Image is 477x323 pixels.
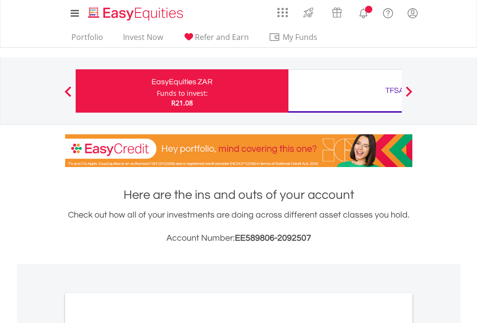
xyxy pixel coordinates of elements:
div: EasyEquities ZAR [82,75,283,89]
a: Refer and Earn [179,32,253,47]
img: thrive-v2.svg [300,5,316,20]
span: EE589806-2092507 [235,233,311,243]
img: EasyCredit Promotion Banner [65,134,412,167]
a: My Profile [400,2,425,24]
a: FAQ's and Support [376,2,400,22]
a: Invest Now [119,32,167,47]
a: Notifications [351,2,376,22]
a: Portfolio [68,32,107,47]
div: Funds to invest: [157,89,208,98]
h3: Account Number: [65,232,412,245]
img: vouchers-v2.svg [329,5,345,20]
a: AppsGrid [271,2,294,18]
h1: Here are the ins and outs of your account [65,186,412,204]
span: R21.08 [171,98,193,107]
img: EasyEquities_Logo.png [86,6,187,22]
div: Check out how all of your investments are doing across different asset classes you hold. [65,208,412,245]
span: Refer and Earn [195,32,249,42]
button: Next [399,91,419,101]
a: Vouchers [323,2,351,20]
img: grid-menu-icon.svg [277,7,288,18]
span: My Funds [269,31,332,43]
a: Home page [84,2,187,22]
button: Previous [58,91,78,101]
